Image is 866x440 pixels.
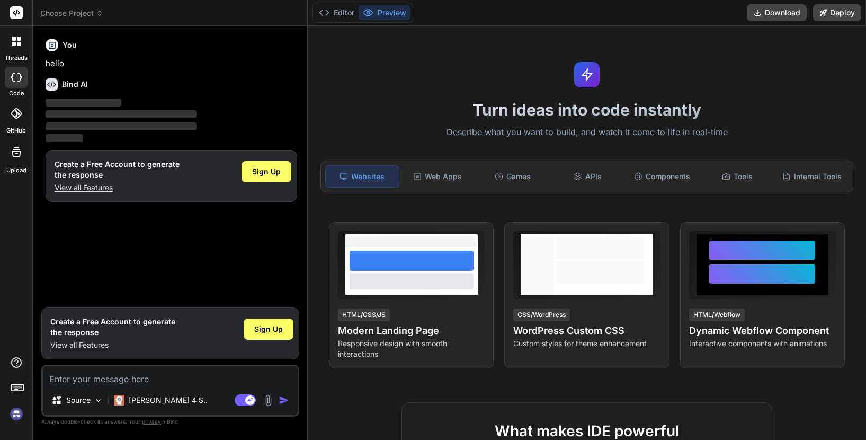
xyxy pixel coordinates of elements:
[254,324,283,335] span: Sign Up
[701,165,773,188] div: Tools
[626,165,699,188] div: Components
[94,396,103,405] img: Pick Models
[551,165,623,188] div: APIs
[41,417,299,427] p: Always double-check its answers. Your in Bind
[46,99,121,107] span: ‌
[62,79,88,90] h6: Bind AI
[476,165,549,188] div: Games
[55,159,180,180] h1: Create a Free Account to generate the response
[6,166,26,175] label: Upload
[747,4,807,21] button: Download
[46,134,83,142] span: ‌
[513,309,570,321] div: CSS/WordPress
[689,323,836,338] h4: Dynamic Webflow Component
[401,165,474,188] div: Web Apps
[46,122,197,130] span: ‌
[359,5,410,20] button: Preview
[114,395,124,406] img: Claude 4 Sonnet
[66,395,91,406] p: Source
[46,110,197,118] span: ‌
[5,54,28,63] label: threads
[9,89,24,98] label: code
[142,418,161,425] span: privacy
[129,395,208,406] p: [PERSON_NAME] 4 S..
[338,338,485,359] p: Responsive design with smooth interactions
[513,323,660,338] h4: WordPress Custom CSS
[252,166,281,177] span: Sign Up
[325,165,399,188] div: Websites
[262,394,274,407] img: attachment
[513,338,660,349] p: Custom styles for theme enhancement
[50,316,175,338] h1: Create a Free Account to generate the response
[314,100,860,119] h1: Turn ideas into code instantly
[338,309,390,321] div: HTML/CSS/JS
[689,309,745,321] div: HTML/Webflow
[315,5,359,20] button: Editor
[776,165,849,188] div: Internal Tools
[46,58,297,70] p: hello
[689,338,836,349] p: Interactive components with animations
[50,340,175,350] p: View all Features
[314,126,860,139] p: Describe what you want to build, and watch it come to life in real-time
[55,182,180,193] p: View all Features
[279,395,289,406] img: icon
[40,8,103,19] span: Choose Project
[813,4,861,21] button: Deploy
[6,126,26,135] label: GitHub
[63,40,77,50] h6: You
[338,323,485,338] h4: Modern Landing Page
[7,405,25,423] img: signin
